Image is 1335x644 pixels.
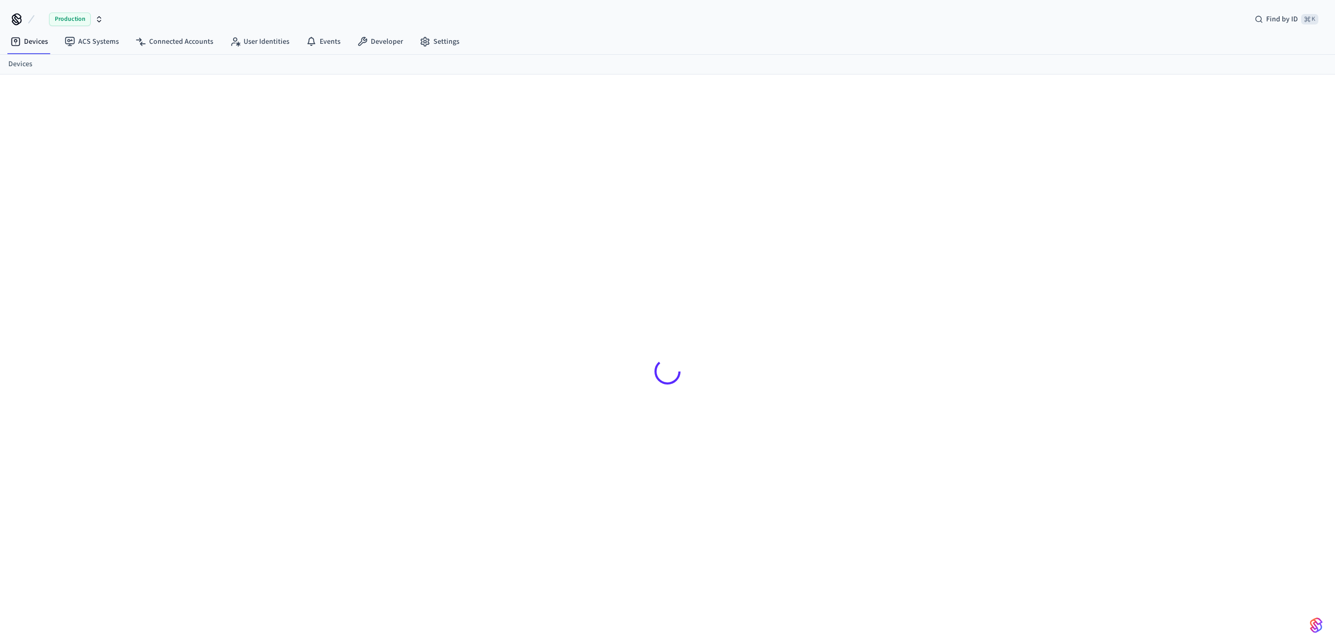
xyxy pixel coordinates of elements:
[127,32,222,51] a: Connected Accounts
[1266,14,1298,24] span: Find by ID
[49,13,91,26] span: Production
[56,32,127,51] a: ACS Systems
[298,32,349,51] a: Events
[8,59,32,70] a: Devices
[411,32,468,51] a: Settings
[1301,14,1318,24] span: ⌘ K
[2,32,56,51] a: Devices
[1310,617,1322,634] img: SeamLogoGradient.69752ec5.svg
[349,32,411,51] a: Developer
[222,32,298,51] a: User Identities
[1246,10,1327,29] div: Find by ID⌘ K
